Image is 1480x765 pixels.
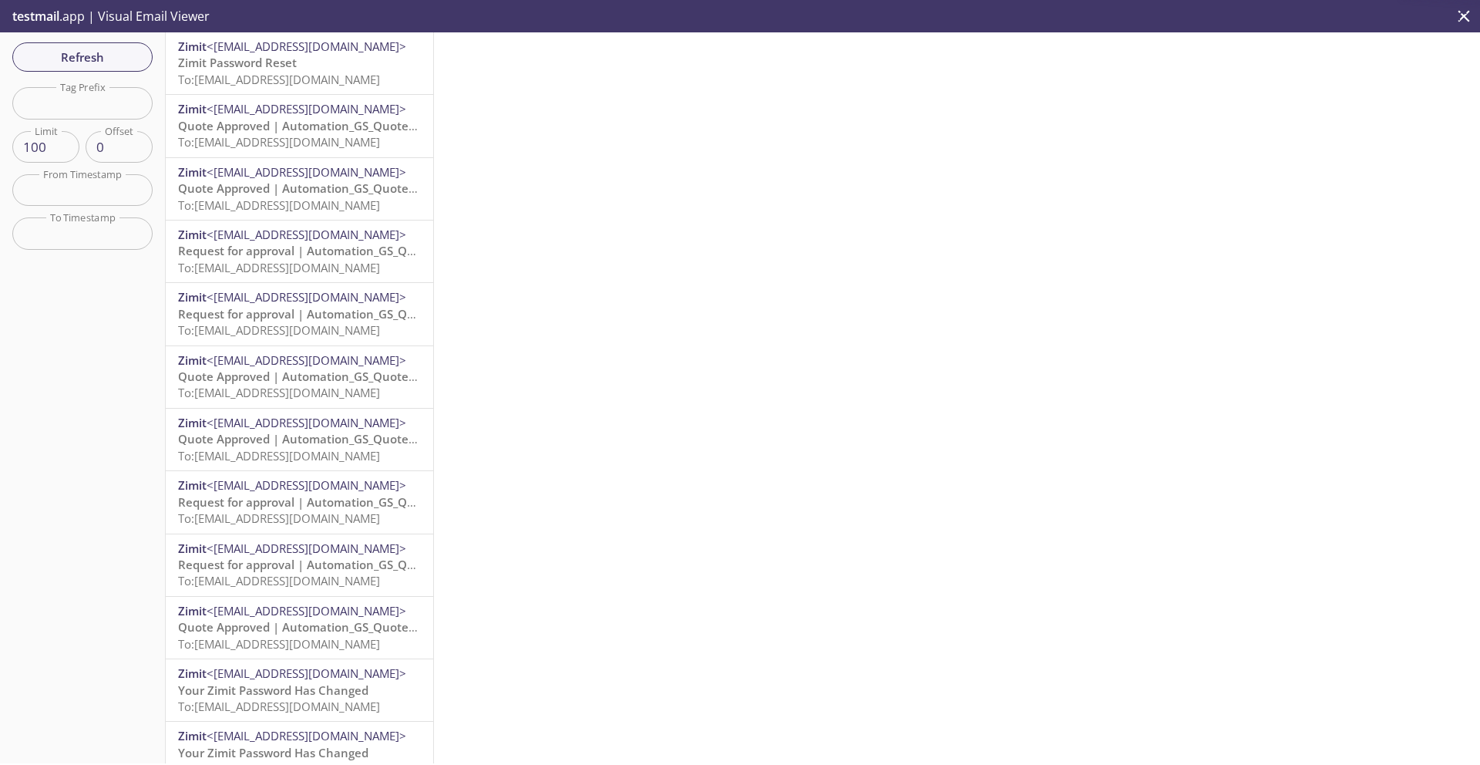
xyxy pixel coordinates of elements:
[178,289,207,305] span: Zimit
[178,619,437,635] span: Quote Approved | Automation_GS_Quotediqhf
[178,745,368,760] span: Your Zimit Password Has Changed
[178,573,380,588] span: To: [EMAIL_ADDRESS][DOMAIN_NAME]
[178,448,380,463] span: To: [EMAIL_ADDRESS][DOMAIN_NAME]
[178,385,380,400] span: To: [EMAIL_ADDRESS][DOMAIN_NAME]
[178,101,207,116] span: Zimit
[178,666,207,681] span: Zimit
[166,659,433,721] div: Zimit<[EMAIL_ADDRESS][DOMAIN_NAME]>Your Zimit Password Has ChangedTo:[EMAIL_ADDRESS][DOMAIN_NAME]
[178,477,207,493] span: Zimit
[207,39,406,54] span: <[EMAIL_ADDRESS][DOMAIN_NAME]>
[166,534,433,596] div: Zimit<[EMAIL_ADDRESS][DOMAIN_NAME]>Request for approval | Automation_GS_Quote37qbtTo:[EMAIL_ADDRE...
[178,260,380,275] span: To: [EMAIL_ADDRESS][DOMAIN_NAME]
[166,409,433,470] div: Zimit<[EMAIL_ADDRESS][DOMAIN_NAME]>Quote Approved | Automation_GS_Quote37qbtTo:[EMAIL_ADDRESS][DO...
[207,666,406,681] span: <[EMAIL_ADDRESS][DOMAIN_NAME]>
[207,352,406,368] span: <[EMAIL_ADDRESS][DOMAIN_NAME]>
[207,289,406,305] span: <[EMAIL_ADDRESS][DOMAIN_NAME]>
[178,636,380,652] span: To: [EMAIL_ADDRESS][DOMAIN_NAME]
[12,42,153,72] button: Refresh
[178,134,380,150] span: To: [EMAIL_ADDRESS][DOMAIN_NAME]
[178,369,441,384] span: Quote Approved | Automation_GS_Quote37qbt
[12,8,59,25] span: testmail
[207,477,406,493] span: <[EMAIL_ADDRESS][DOMAIN_NAME]>
[178,603,207,618] span: Zimit
[178,306,468,322] span: Request for approval | Automation_GS_Quotetmz77
[207,101,406,116] span: <[EMAIL_ADDRESS][DOMAIN_NAME]>
[166,471,433,533] div: Zimit<[EMAIL_ADDRESS][DOMAIN_NAME]>Request for approval | Automation_GS_Quote37qbtTo:[EMAIL_ADDRE...
[178,352,207,368] span: Zimit
[178,541,207,556] span: Zimit
[166,221,433,282] div: Zimit<[EMAIL_ADDRESS][DOMAIN_NAME]>Request for approval | Automation_GS_Quotetmz77To:[EMAIL_ADDRE...
[166,346,433,408] div: Zimit<[EMAIL_ADDRESS][DOMAIN_NAME]>Quote Approved | Automation_GS_Quote37qbtTo:[EMAIL_ADDRESS][DO...
[166,597,433,659] div: Zimit<[EMAIL_ADDRESS][DOMAIN_NAME]>Quote Approved | Automation_GS_QuotediqhfTo:[EMAIL_ADDRESS][DO...
[178,180,443,196] span: Quote Approved | Automation_GS_Quotetmz77
[178,39,207,54] span: Zimit
[178,55,297,70] span: Zimit Password Reset
[207,227,406,242] span: <[EMAIL_ADDRESS][DOMAIN_NAME]>
[178,227,207,242] span: Zimit
[166,95,433,157] div: Zimit<[EMAIL_ADDRESS][DOMAIN_NAME]>Quote Approved | Automation_GS_Quotetmz77To:[EMAIL_ADDRESS][DO...
[178,728,207,743] span: Zimit
[178,511,380,526] span: To: [EMAIL_ADDRESS][DOMAIN_NAME]
[178,699,380,714] span: To: [EMAIL_ADDRESS][DOMAIN_NAME]
[166,283,433,345] div: Zimit<[EMAIL_ADDRESS][DOMAIN_NAME]>Request for approval | Automation_GS_Quotetmz77To:[EMAIL_ADDRE...
[178,118,443,133] span: Quote Approved | Automation_GS_Quotetmz77
[178,322,380,338] span: To: [EMAIL_ADDRESS][DOMAIN_NAME]
[178,164,207,180] span: Zimit
[178,494,466,510] span: Request for approval | Automation_GS_Quote37qbt
[207,541,406,556] span: <[EMAIL_ADDRESS][DOMAIN_NAME]>
[178,415,207,430] span: Zimit
[166,158,433,220] div: Zimit<[EMAIL_ADDRESS][DOMAIN_NAME]>Quote Approved | Automation_GS_Quotetmz77To:[EMAIL_ADDRESS][DO...
[178,682,368,698] span: Your Zimit Password Has Changed
[207,603,406,618] span: <[EMAIL_ADDRESS][DOMAIN_NAME]>
[178,431,441,447] span: Quote Approved | Automation_GS_Quote37qbt
[25,47,140,67] span: Refresh
[178,72,380,87] span: To: [EMAIL_ADDRESS][DOMAIN_NAME]
[207,164,406,180] span: <[EMAIL_ADDRESS][DOMAIN_NAME]>
[207,728,406,743] span: <[EMAIL_ADDRESS][DOMAIN_NAME]>
[166,32,433,94] div: Zimit<[EMAIL_ADDRESS][DOMAIN_NAME]>Zimit Password ResetTo:[EMAIL_ADDRESS][DOMAIN_NAME]
[178,197,380,213] span: To: [EMAIL_ADDRESS][DOMAIN_NAME]
[178,243,468,258] span: Request for approval | Automation_GS_Quotetmz77
[178,557,466,572] span: Request for approval | Automation_GS_Quote37qbt
[207,415,406,430] span: <[EMAIL_ADDRESS][DOMAIN_NAME]>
